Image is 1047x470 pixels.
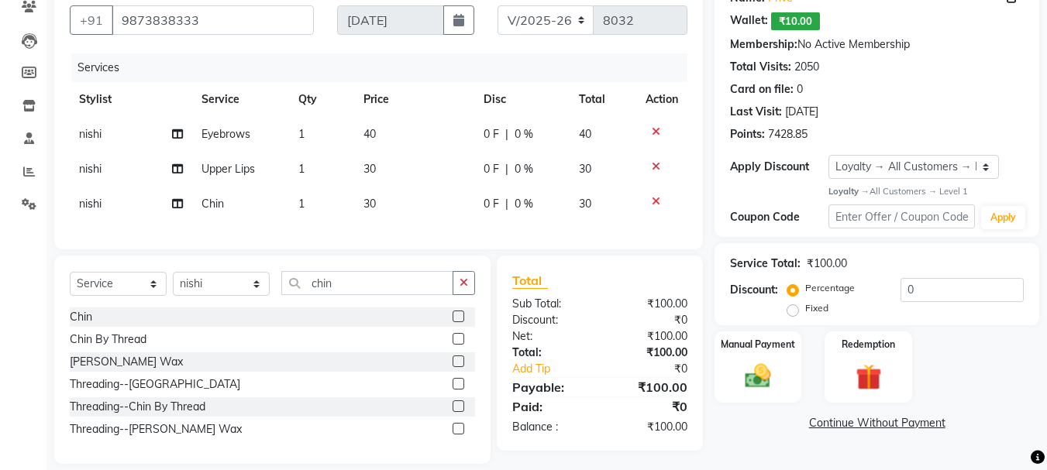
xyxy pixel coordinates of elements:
span: ₹10.00 [771,12,820,30]
div: [DATE] [785,104,818,120]
div: Paid: [501,397,600,416]
span: 30 [363,197,376,211]
div: 7428.85 [768,126,808,142]
div: Balance : [501,419,600,435]
label: Fixed [805,301,828,315]
div: Total Visits: [730,59,791,75]
span: | [505,196,508,212]
th: Stylist [70,82,192,117]
div: Discount: [730,282,778,298]
div: Sub Total: [501,296,600,312]
span: | [505,161,508,177]
div: Last Visit: [730,104,782,120]
div: ₹100.00 [600,378,699,396]
span: nishi [79,162,102,176]
span: nishi [79,197,102,211]
span: 30 [579,197,591,211]
span: Upper Lips [201,162,255,176]
span: | [505,126,508,142]
div: Points: [730,126,765,142]
th: Qty [289,82,354,117]
div: ₹100.00 [600,419,699,435]
span: Chin [201,197,224,211]
div: Threading--Chin By Thread [70,399,205,415]
span: 0 F [484,126,499,142]
div: 2050 [794,59,819,75]
span: 40 [363,127,376,141]
div: Chin By Thread [70,331,146,348]
div: Payable: [501,378,600,396]
th: Disc [474,82,570,117]
div: Threading--[PERSON_NAME] Wax [70,421,242,437]
span: 30 [579,162,591,176]
div: ₹100.00 [600,345,699,361]
th: Action [636,82,687,117]
span: 1 [298,197,305,211]
div: Services [71,53,699,82]
input: Enter Offer / Coupon Code [828,204,975,228]
div: Card on file: [730,81,794,98]
a: Continue Without Payment [718,415,1036,431]
div: ₹0 [600,397,699,416]
span: nishi [79,127,102,141]
div: Membership: [730,36,797,53]
div: ₹100.00 [600,328,699,345]
div: Coupon Code [730,209,828,225]
div: No Active Membership [730,36,1024,53]
th: Total [570,82,637,117]
label: Percentage [805,281,855,295]
div: Threading--[GEOGRAPHIC_DATA] [70,376,240,393]
div: [PERSON_NAME] Wax [70,354,183,370]
span: 0 % [515,126,533,142]
input: Search by Name/Mobile/Email/Code [112,5,314,35]
label: Redemption [842,338,895,352]
span: 0 F [484,161,499,177]
div: Apply Discount [730,159,828,175]
button: Apply [981,206,1025,229]
div: Total: [501,345,600,361]
th: Price [354,82,474,117]
div: All Customers → Level 1 [828,185,1024,198]
span: 0 F [484,196,499,212]
div: Discount: [501,312,600,328]
span: Eyebrows [201,127,250,141]
span: 40 [579,127,591,141]
strong: Loyalty → [828,186,870,197]
div: ₹100.00 [807,256,847,272]
div: Chin [70,309,92,325]
span: 30 [363,162,376,176]
span: 0 % [515,196,533,212]
div: Wallet: [730,12,768,30]
span: Total [512,273,548,289]
input: Search or Scan [281,271,453,295]
span: 1 [298,127,305,141]
div: ₹0 [617,361,700,377]
div: Service Total: [730,256,801,272]
div: Net: [501,328,600,345]
span: 1 [298,162,305,176]
th: Service [192,82,290,117]
div: 0 [797,81,803,98]
a: Add Tip [501,361,616,377]
div: ₹100.00 [600,296,699,312]
label: Manual Payment [721,338,795,352]
span: 0 % [515,161,533,177]
img: _cash.svg [737,361,779,390]
img: _gift.svg [848,361,890,393]
button: +91 [70,5,113,35]
div: ₹0 [600,312,699,328]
